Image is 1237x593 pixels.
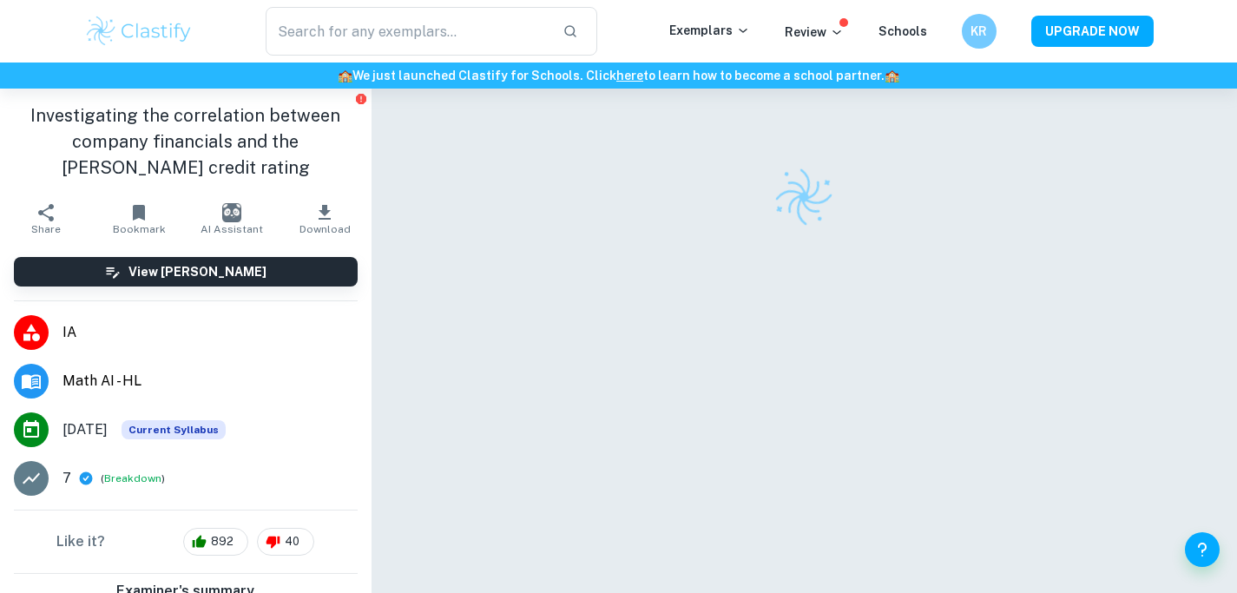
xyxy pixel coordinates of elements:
[1185,532,1220,567] button: Help and Feedback
[101,471,165,487] span: ( )
[128,262,266,281] h6: View [PERSON_NAME]
[257,528,314,556] div: 40
[355,92,368,105] button: Report issue
[669,21,750,40] p: Exemplars
[14,102,358,181] h1: Investigating the correlation between company financials and the [PERSON_NAME] credit rating
[201,223,263,235] span: AI Assistant
[186,194,279,243] button: AI Assistant
[113,223,166,235] span: Bookmark
[1031,16,1154,47] button: UPGRADE NOW
[885,69,899,82] span: 🏫
[275,533,309,550] span: 40
[104,471,161,486] button: Breakdown
[63,468,71,489] p: 7
[56,531,105,552] h6: Like it?
[63,322,358,343] span: IA
[279,194,372,243] button: Download
[14,257,358,287] button: View [PERSON_NAME]
[84,14,194,49] img: Clastify logo
[222,203,241,222] img: AI Assistant
[183,528,248,556] div: 892
[63,419,108,440] span: [DATE]
[122,420,226,439] div: This exemplar is based on the current syllabus. Feel free to refer to it for inspiration/ideas wh...
[93,194,186,243] button: Bookmark
[878,24,927,38] a: Schools
[616,69,643,82] a: here
[63,371,358,392] span: Math AI - HL
[201,533,243,550] span: 892
[266,7,549,56] input: Search for any exemplars...
[768,161,840,234] img: Clastify logo
[299,223,351,235] span: Download
[338,69,352,82] span: 🏫
[31,223,61,235] span: Share
[969,22,989,41] h6: KR
[962,14,997,49] button: KR
[3,66,1234,85] h6: We just launched Clastify for Schools. Click to learn how to become a school partner.
[785,23,844,42] p: Review
[122,420,226,439] span: Current Syllabus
